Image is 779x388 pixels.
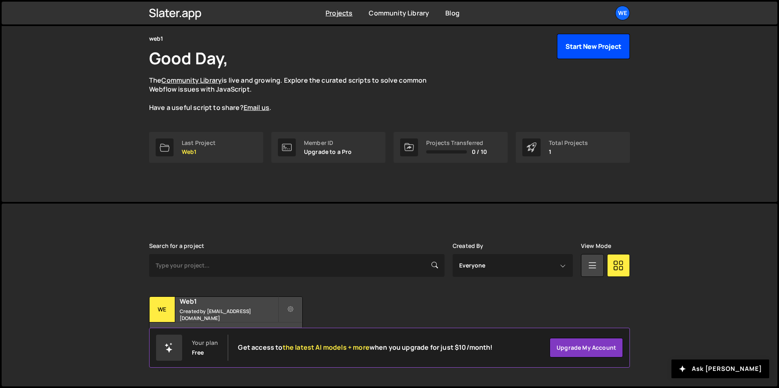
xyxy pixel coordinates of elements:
[149,243,204,249] label: Search for a project
[238,344,493,351] h2: Get access to when you upgrade for just $10/month!
[149,296,303,347] a: We Web1 Created by [EMAIL_ADDRESS][DOMAIN_NAME] 2 pages, last updated by [DATE]
[369,9,429,18] a: Community Library
[426,140,487,146] div: Projects Transferred
[304,140,352,146] div: Member ID
[150,297,175,322] div: We
[182,149,216,155] p: Web1
[149,254,445,277] input: Type your project...
[557,34,630,59] button: Start New Project
[192,340,218,346] div: Your plan
[550,338,623,357] a: Upgrade my account
[472,149,487,155] span: 0 / 10
[180,308,278,322] small: Created by [EMAIL_ADDRESS][DOMAIN_NAME]
[453,243,484,249] label: Created By
[283,343,370,352] span: the latest AI models + more
[549,140,588,146] div: Total Projects
[192,349,204,356] div: Free
[149,132,263,163] a: Last Project Web1
[304,149,352,155] p: Upgrade to a Pro
[149,76,442,112] p: The is live and growing. Explore the curated scripts to solve common Webflow issues with JavaScri...
[326,9,352,18] a: Projects
[149,47,228,69] h1: Good Day,
[150,322,302,347] div: 2 pages, last updated by [DATE]
[180,297,278,306] h2: Web1
[549,149,588,155] p: 1
[445,9,460,18] a: Blog
[161,76,222,85] a: Community Library
[615,6,630,20] a: we
[182,140,216,146] div: Last Project
[244,103,269,112] a: Email us
[581,243,611,249] label: View Mode
[149,34,163,44] div: web1
[671,360,769,378] button: Ask [PERSON_NAME]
